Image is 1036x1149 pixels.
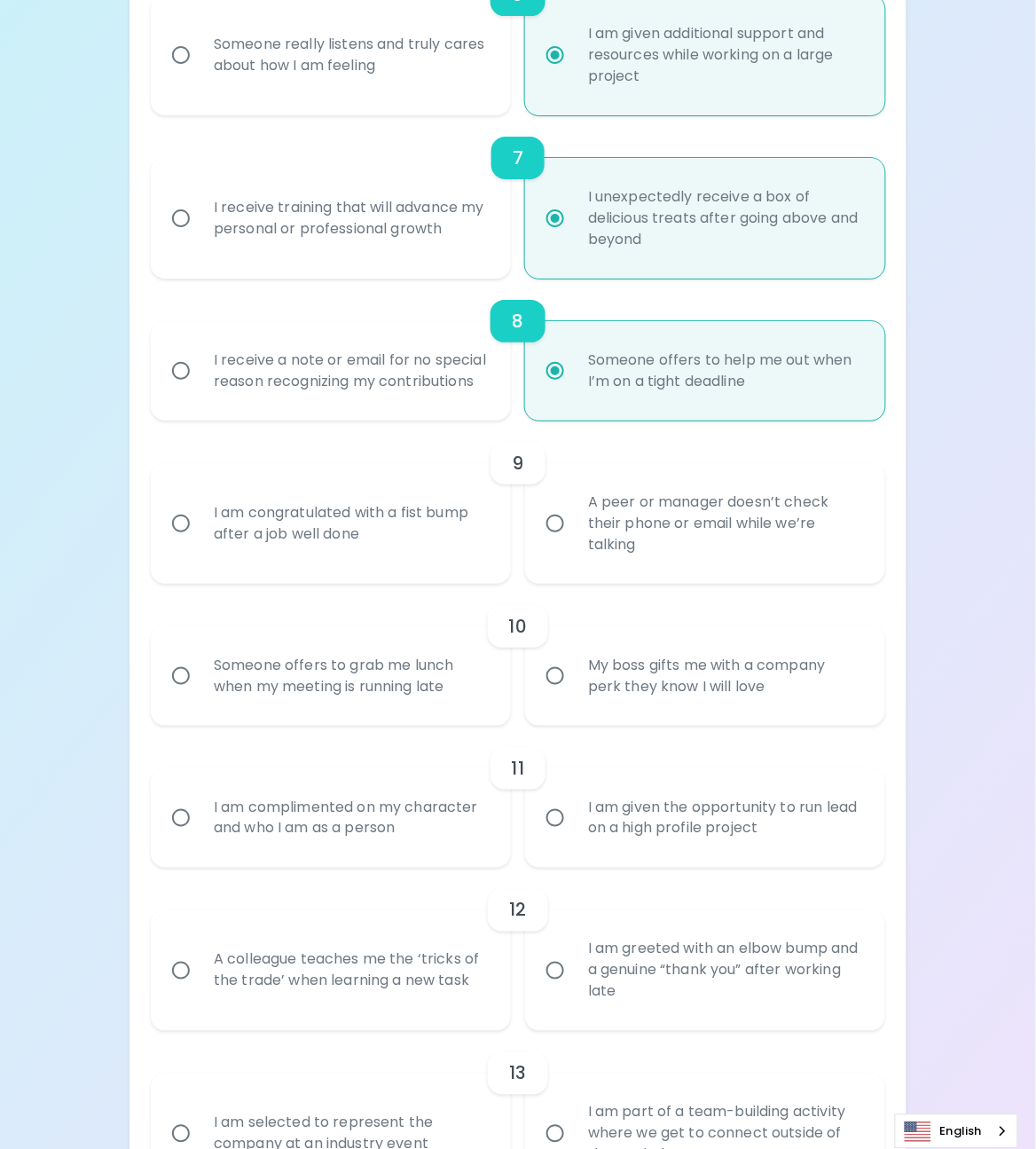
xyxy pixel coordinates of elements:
[200,176,501,261] div: I receive training that will advance my personal or professional growth
[151,421,885,584] div: choice-group-check
[151,584,885,726] div: choice-group-check
[512,449,523,477] h6: 9
[574,328,875,413] div: Someone offers to help me out when I’m on a tight deadline
[200,12,501,98] div: Someone really listens and truly cares about how I am feeling
[151,279,885,421] div: choice-group-check
[895,1114,1018,1149] div: Language
[574,775,875,861] div: I am given the opportunity to run lead on a high profile project
[151,115,885,279] div: choice-group-check
[512,754,524,783] h6: 11
[574,165,875,272] div: I unexpectedly receive a box of delicious treats after going above and beyond
[574,470,875,577] div: A peer or manager doesn’t check their phone or email while we’re talking
[151,868,885,1031] div: choice-group-check
[509,1059,526,1088] h6: 13
[574,2,875,108] div: I am given additional support and resources while working on a large project
[509,612,527,641] h6: 10
[896,1115,1017,1148] a: English
[200,481,501,566] div: I am congratulated with a fist bump after a job well done
[574,634,875,719] div: My boss gifts me with a company perk they know I will love
[509,896,526,925] h6: 12
[512,307,523,335] h6: 8
[895,1114,1018,1149] aside: Language selected: English
[200,634,501,719] div: Someone offers to grab me lunch when my meeting is running late
[151,726,885,868] div: choice-group-check
[200,775,501,861] div: I am complimented on my character and who I am as a person
[513,144,523,172] h6: 7
[200,328,501,413] div: I receive a note or email for no special reason recognizing my contributions
[574,917,875,1024] div: I am greeted with an elbow bump and a genuine “thank you” after working late
[200,928,501,1013] div: A colleague teaches me the ‘tricks of the trade’ when learning a new task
